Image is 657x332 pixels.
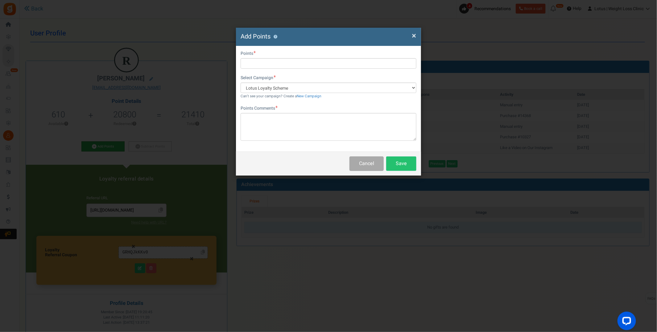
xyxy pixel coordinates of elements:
[241,75,276,81] label: Select Campaign
[274,35,278,39] button: ?
[241,51,256,57] label: Points
[349,156,384,171] button: Cancel
[241,32,271,41] span: Add Points
[412,30,416,42] span: ×
[241,105,278,111] label: Points Comments
[297,94,321,99] a: New Campaign
[386,156,416,171] button: Save
[241,94,321,99] small: Can't see your campaign? Create a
